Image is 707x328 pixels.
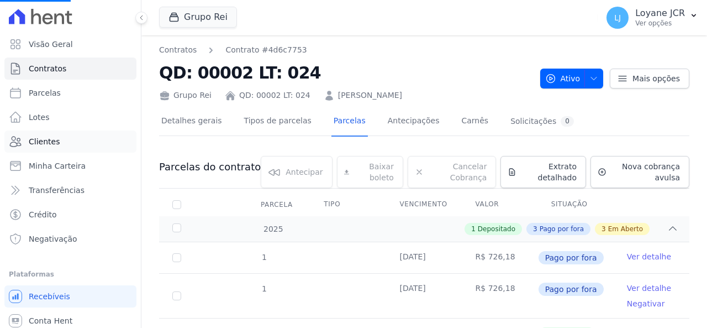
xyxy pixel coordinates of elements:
[4,131,136,153] a: Clientes
[159,44,531,56] nav: Breadcrumb
[4,82,136,104] a: Parcelas
[225,44,307,56] a: Contrato #4d6c7753
[4,228,136,250] a: Negativação
[540,69,604,88] button: Ativo
[386,242,462,273] td: [DATE]
[159,7,237,28] button: Grupo Rei
[159,44,307,56] nav: Breadcrumb
[561,116,574,127] div: 0
[29,112,50,123] span: Lotes
[510,116,574,127] div: Solicitações
[635,8,685,19] p: Loyane JCR
[310,193,386,216] th: Tipo
[159,107,224,137] a: Detalhes gerais
[338,90,402,101] a: [PERSON_NAME]
[4,204,136,226] a: Crédito
[632,73,680,84] span: Mais opções
[386,274,462,318] td: [DATE]
[4,179,136,201] a: Transferências
[598,2,707,33] button: LJ Loyane JCR Ver opções
[239,90,310,101] a: QD: 00002 LT: 024
[172,253,181,262] input: Só é possível selecionar pagamentos em aberto
[611,161,680,183] span: Nova cobrança avulsa
[462,274,538,318] td: R$ 726,18
[172,291,181,300] input: Só é possível selecionar pagamentos em aberto
[4,285,136,308] a: Recebíveis
[29,136,60,147] span: Clientes
[29,233,77,244] span: Negativação
[538,193,614,216] th: Situação
[459,107,490,137] a: Carnês
[29,315,72,326] span: Conta Hent
[159,60,531,85] h2: QD: 00002 LT: 024
[386,193,462,216] th: Vencimento
[159,90,212,101] div: Grupo Rei
[242,107,314,137] a: Tipos de parcelas
[635,19,685,28] p: Ver opções
[261,253,267,262] span: 1
[29,160,86,171] span: Minha Carteira
[29,39,73,50] span: Visão Geral
[627,283,671,294] a: Ver detalhe
[29,87,61,98] span: Parcelas
[159,160,261,174] h3: Parcelas do contrato
[462,193,538,216] th: Valor
[627,299,665,308] a: Negativar
[539,251,604,264] span: Pago por fora
[386,107,442,137] a: Antecipações
[29,209,57,220] span: Crédito
[4,155,136,177] a: Minha Carteira
[331,107,368,137] a: Parcelas
[508,107,576,137] a: Solicitações0
[261,284,267,293] span: 1
[462,242,538,273] td: R$ 726,18
[627,251,671,262] a: Ver detalhe
[602,224,606,234] span: 3
[159,44,197,56] a: Contratos
[540,224,584,234] span: Pago por fora
[590,156,689,188] a: Nova cobrança avulsa
[614,14,621,22] span: LJ
[533,224,537,234] span: 3
[247,194,306,216] div: Parcela
[29,185,85,196] span: Transferências
[9,268,132,281] div: Plataformas
[29,63,66,74] span: Contratos
[478,224,515,234] span: Depositado
[471,224,476,234] span: 1
[610,69,689,88] a: Mais opções
[4,106,136,128] a: Lotes
[521,161,577,183] span: Extrato detalhado
[29,291,70,302] span: Recebíveis
[539,283,604,296] span: Pago por fora
[545,69,581,88] span: Ativo
[608,224,643,234] span: Em Aberto
[4,33,136,55] a: Visão Geral
[500,156,586,188] a: Extrato detalhado
[4,58,136,80] a: Contratos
